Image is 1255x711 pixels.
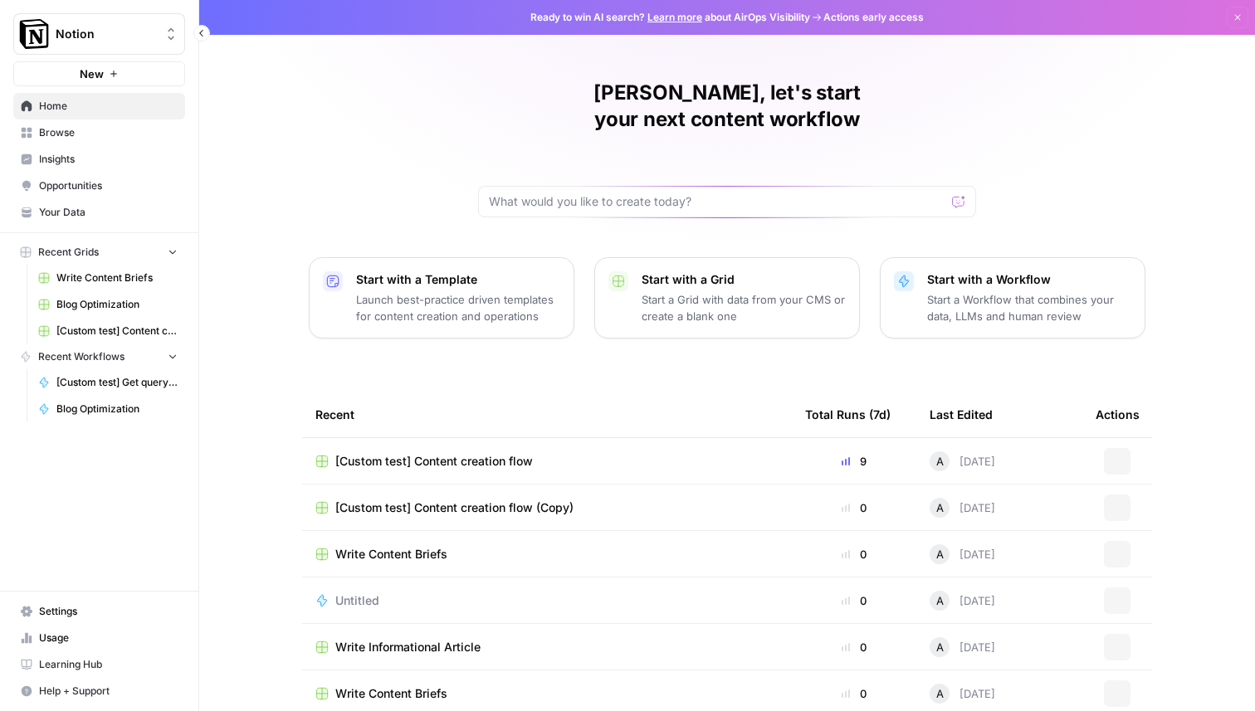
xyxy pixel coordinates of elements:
div: 0 [805,639,903,655]
a: Learn more [647,11,702,23]
a: Learning Hub [13,651,185,678]
span: Browse [39,125,178,140]
button: New [13,61,185,86]
span: Blog Optimization [56,402,178,416]
a: Opportunities [13,173,185,199]
a: Settings [13,598,185,625]
span: Recent Grids [38,245,99,260]
img: Notion Logo [19,19,49,49]
span: Usage [39,631,178,645]
button: Recent Grids [13,240,185,265]
span: [Custom test] Get query fanout from topic [56,375,178,390]
span: Help + Support [39,684,178,699]
div: [DATE] [930,591,995,611]
button: Workspace: Notion [13,13,185,55]
div: Total Runs (7d) [805,392,891,437]
span: Ready to win AI search? about AirOps Visibility [530,10,810,25]
button: Recent Workflows [13,344,185,369]
a: Write Content Briefs [315,685,779,702]
p: Launch best-practice driven templates for content creation and operations [356,291,560,324]
a: Write Content Briefs [315,546,779,562]
a: Your Data [13,199,185,226]
div: 0 [805,592,903,609]
div: Last Edited [930,392,993,437]
span: Opportunities [39,178,178,193]
a: [Custom test] Content creation flow [31,318,185,344]
span: A [936,453,944,470]
a: Home [13,93,185,119]
span: A [936,499,944,516]
div: 0 [805,546,903,562]
p: Start with a Template [356,271,560,288]
span: Learning Hub [39,657,178,672]
p: Start with a Grid [642,271,846,288]
div: 0 [805,499,903,516]
p: Start a Grid with data from your CMS or create a blank one [642,291,846,324]
div: [DATE] [930,544,995,564]
span: Your Data [39,205,178,220]
span: A [936,685,944,702]
a: Write Informational Article [315,639,779,655]
span: Insights [39,152,178,167]
a: Usage [13,625,185,651]
div: 0 [805,685,903,702]
span: [Custom test] Content creation flow [56,324,178,338]
span: Notion [56,26,156,42]
span: A [936,546,944,562]
span: Write Content Briefs [56,270,178,285]
a: Browse [13,119,185,146]
span: Settings [39,604,178,619]
a: Untitled [315,592,779,609]
button: Start with a GridStart a Grid with data from your CMS or create a blank one [594,257,860,338]
p: Start with a Workflow [927,271,1131,288]
span: Write Informational Article [335,639,481,655]
button: Start with a WorkflowStart a Workflow that combines your data, LLMs and human review [880,257,1145,338]
div: [DATE] [930,451,995,471]
p: Start a Workflow that combines your data, LLMs and human review [927,291,1131,324]
span: A [936,592,944,609]
button: Start with a TemplateLaunch best-practice driven templates for content creation and operations [309,257,574,338]
input: What would you like to create today? [489,193,945,210]
a: Blog Optimization [31,396,185,422]
a: [Custom test] Get query fanout from topic [31,369,185,396]
div: 9 [805,453,903,470]
button: Help + Support [13,678,185,704]
span: Actions early access [823,10,924,25]
span: Untitled [335,592,379,609]
a: Blog Optimization [31,291,185,318]
span: Write Content Briefs [335,546,447,562]
a: [Custom test] Content creation flow [315,453,779,470]
h1: [PERSON_NAME], let's start your next content workflow [478,80,976,133]
a: [Custom test] Content creation flow (Copy) [315,499,779,516]
a: Write Content Briefs [31,265,185,291]
span: [Custom test] Content creation flow (Copy) [335,499,574,516]
div: [DATE] [930,498,995,518]
span: New [80,66,104,82]
div: [DATE] [930,637,995,657]
span: Home [39,99,178,114]
span: A [936,639,944,655]
span: Recent Workflows [38,349,125,364]
span: Write Content Briefs [335,685,447,702]
a: Insights [13,146,185,173]
div: [DATE] [930,684,995,704]
span: Blog Optimization [56,297,178,312]
span: [Custom test] Content creation flow [335,453,533,470]
div: Actions [1096,392,1140,437]
div: Recent [315,392,779,437]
